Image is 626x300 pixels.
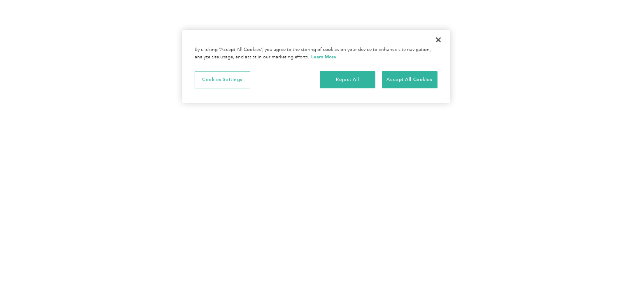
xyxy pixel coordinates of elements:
[182,30,450,103] div: Privacy
[182,30,450,103] div: Cookie banner
[311,54,336,60] a: More information about your privacy, opens in a new tab
[320,71,375,88] button: Reject All
[382,71,438,88] button: Accept All Cookies
[195,71,250,88] button: Cookies Settings
[195,46,438,61] div: By clicking “Accept All Cookies”, you agree to the storing of cookies on your device to enhance s...
[429,31,447,49] button: Close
